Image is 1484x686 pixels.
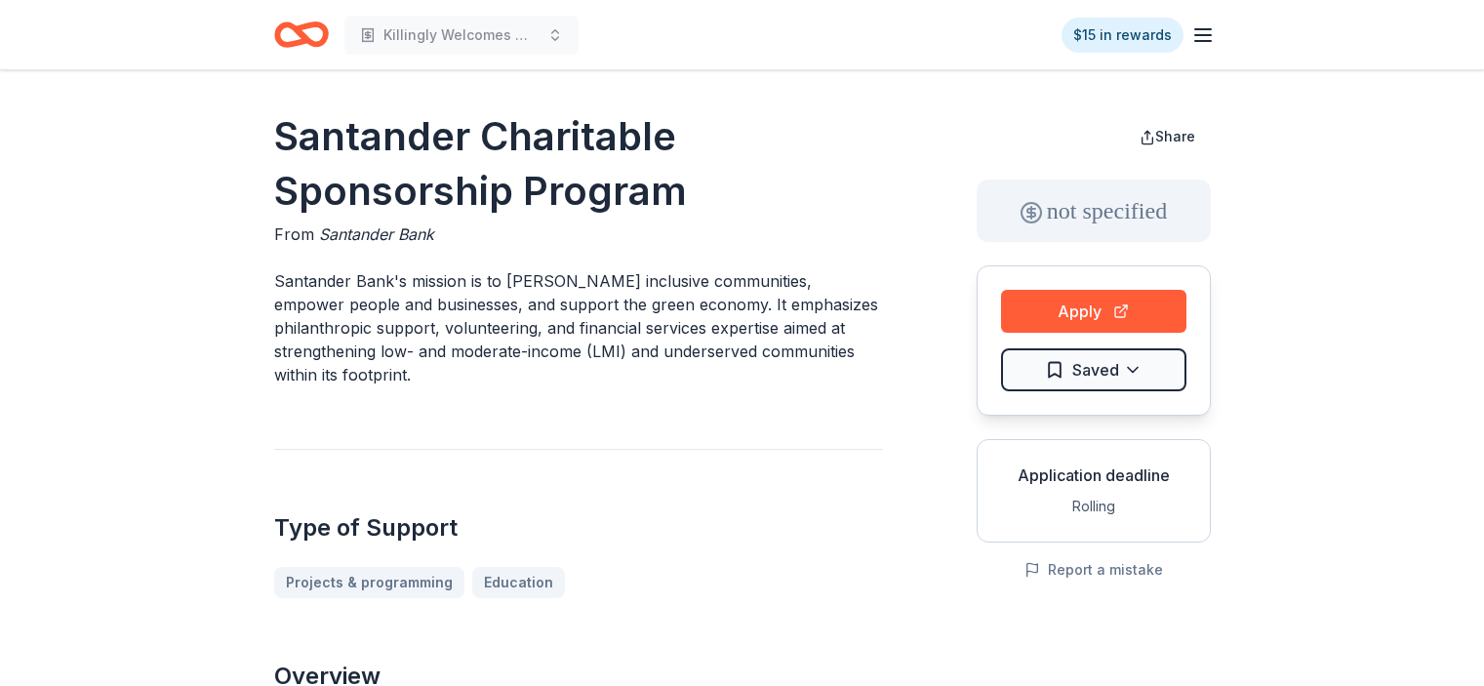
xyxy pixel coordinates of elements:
span: Saved [1072,357,1119,383]
h2: Type of Support [274,512,883,544]
a: Projects & programming [274,567,464,598]
button: Apply [1001,290,1186,333]
div: not specified [977,180,1211,242]
a: Home [274,12,329,58]
button: Report a mistake [1024,558,1163,582]
a: $15 in rewards [1062,18,1183,53]
div: Rolling [993,495,1194,518]
h1: Santander Charitable Sponsorship Program [274,109,883,219]
span: Santander Bank [319,224,434,244]
button: Saved [1001,348,1186,391]
span: Share [1155,128,1195,144]
span: Killingly Welcomes Wreaths Across [GEOGRAPHIC_DATA] [383,23,540,47]
div: Application deadline [993,464,1194,487]
button: Killingly Welcomes Wreaths Across [GEOGRAPHIC_DATA] [344,16,579,55]
p: Santander Bank's mission is to [PERSON_NAME] inclusive communities, empower people and businesses... [274,269,883,386]
div: From [274,222,883,246]
a: Education [472,567,565,598]
button: Share [1124,117,1211,156]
